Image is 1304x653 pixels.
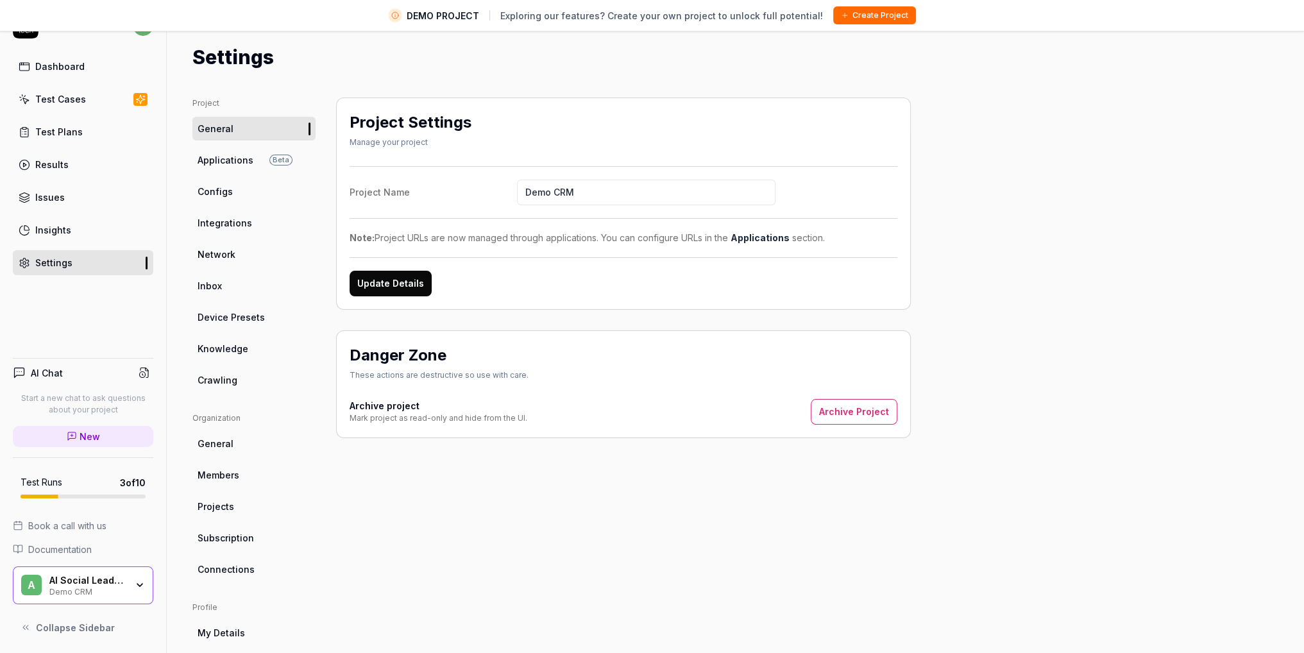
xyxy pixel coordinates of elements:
div: Test Plans [35,125,83,139]
a: Insights [13,217,153,242]
span: Device Presets [198,310,265,324]
p: Start a new chat to ask questions about your project [13,393,153,416]
strong: Note: [350,232,375,243]
span: Collapse Sidebar [36,621,115,634]
span: Projects [198,500,234,513]
div: Project URLs are now managed through applications. You can configure URLs in the section. [350,231,897,244]
span: DEMO PROJECT [407,9,479,22]
a: My Details [192,621,316,645]
button: Archive Project [811,399,897,425]
a: New [13,426,153,447]
span: Exploring our features? Create your own project to unlock full potential! [500,9,823,22]
span: Beta [269,155,292,165]
a: Integrations [192,211,316,235]
div: Results [35,158,69,171]
a: Dashboard [13,54,153,79]
span: General [198,122,233,135]
button: Update Details [350,271,432,296]
h2: Project Settings [350,111,471,134]
a: Device Presets [192,305,316,329]
div: Project [192,98,316,109]
span: Crawling [198,373,237,387]
a: ApplicationsBeta [192,148,316,172]
button: Create Project [833,6,916,24]
div: Demo CRM [49,586,126,596]
span: Book a call with us [28,519,106,532]
a: Book a call with us [13,519,153,532]
span: Documentation [28,543,92,556]
a: Subscription [192,526,316,550]
a: Results [13,152,153,177]
div: Test Cases [35,92,86,106]
span: My Details [198,626,245,640]
span: New [80,430,100,443]
button: Collapse Sidebar [13,615,153,640]
button: AAI Social Leads FinderDemo CRM [13,566,153,605]
a: General [192,117,316,140]
span: General [198,437,233,450]
a: Connections [192,557,316,581]
a: Members [192,463,316,487]
div: Profile [192,602,316,613]
div: Dashboard [35,60,85,73]
div: Insights [35,223,71,237]
div: Settings [35,256,72,269]
div: Project Name [350,185,517,199]
span: 3 of 10 [120,476,146,489]
div: Manage your project [350,137,471,148]
div: AI Social Leads Finder [49,575,126,586]
span: A [21,575,42,595]
a: Projects [192,495,316,518]
span: Connections [198,563,255,576]
a: Test Plans [13,119,153,144]
span: Configs [198,185,233,198]
span: Inbox [198,279,222,293]
div: Issues [35,191,65,204]
input: Project Name [517,180,775,205]
a: Network [192,242,316,266]
div: These actions are destructive so use with care. [350,369,529,381]
h4: AI Chat [31,366,63,380]
span: Applications [198,153,253,167]
a: Crawling [192,368,316,392]
span: Knowledge [198,342,248,355]
h5: Test Runs [21,477,62,488]
a: Settings [13,250,153,275]
h4: Archive project [350,399,527,412]
span: Members [198,468,239,482]
div: Mark project as read-only and hide from the UI. [350,412,527,424]
h2: Danger Zone [350,344,446,367]
a: Knowledge [192,337,316,360]
a: Issues [13,185,153,210]
h1: Settings [192,43,274,72]
a: Inbox [192,274,316,298]
a: Configs [192,180,316,203]
span: Integrations [198,216,252,230]
a: Documentation [13,543,153,556]
div: Organization [192,412,316,424]
a: Applications [731,232,790,243]
a: General [192,432,316,455]
a: Test Cases [13,87,153,112]
span: Network [198,248,235,261]
span: Subscription [198,531,254,545]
